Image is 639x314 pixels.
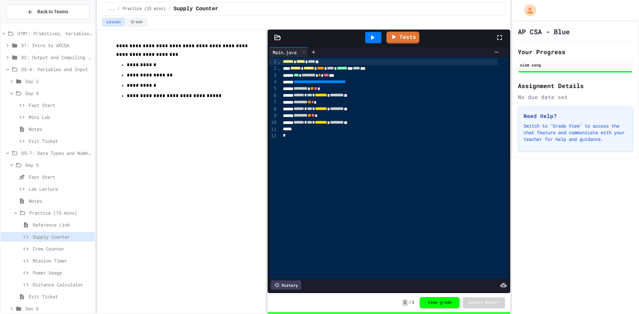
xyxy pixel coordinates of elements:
span: Mini Lab [29,114,92,121]
div: No due date set [518,93,633,101]
h3: Need Help? [524,112,627,120]
span: Fold line [278,59,281,64]
h1: AP CSA - Blue [518,27,570,36]
div: 9 [269,113,278,119]
p: Switch to "Grade View" to access the chat feature and communicate with your teacher for help and ... [524,123,627,143]
span: Fold line [278,66,281,71]
button: View grade [420,297,460,308]
span: / [168,6,171,12]
span: Mission Timer [33,257,92,264]
h2: Your Progress [518,47,633,56]
span: Exit Ticket [29,293,92,300]
span: Lab Lecture [29,185,92,192]
div: 6 [269,92,278,99]
div: 3 [269,72,278,79]
div: My Account [517,3,538,18]
span: / [409,300,411,305]
a: Tests [386,32,419,44]
button: Back to Teams [6,5,90,19]
span: Back to Teams [37,8,68,15]
span: Fast Start [29,173,92,180]
div: History [271,280,301,290]
span: Supply Counter [33,233,92,240]
h2: Assignment Details [518,81,633,90]
span: Reference Link [33,221,92,228]
div: 4 [269,79,278,85]
span: Practice (15 mins) [123,6,166,12]
span: / [117,6,120,12]
span: Exit Ticket [29,138,92,145]
span: Distance Calculator [33,281,92,288]
span: 1 [402,299,407,306]
button: Grade [126,18,147,27]
span: Practice (15 mins) [29,209,92,216]
div: 2 [269,65,278,72]
div: 8 [269,106,278,113]
span: D5-7: Data Types and Number Calculations [21,150,92,157]
div: 11 [269,126,278,133]
div: Main.java [269,47,308,57]
span: U1M1: Primitives, Variables, Basic I/O [17,30,92,37]
div: siam sang [520,62,631,68]
span: Day 3 [25,78,92,85]
span: Supply Counter [173,5,218,13]
span: Fast Start [29,102,92,109]
div: 10 [269,119,278,126]
div: Main.java [269,49,300,56]
span: Day 4 [25,90,92,97]
button: Submit Answer [463,297,505,308]
span: D3-4: Variables and Input [21,66,92,73]
span: Crew Counter [33,245,92,252]
span: D2: Output and Compiling Code [21,54,92,61]
span: Notes [29,126,92,133]
div: 7 [269,99,278,106]
span: ... [108,6,115,12]
div: 5 [269,85,278,92]
span: Power Usage [33,269,92,276]
span: 1 [412,300,414,305]
span: Day 6 [25,305,92,312]
span: Day 5 [25,161,92,168]
span: Notes [29,197,92,204]
span: D1: Intro to APCSA [21,42,92,49]
button: Lesson [102,18,125,27]
span: Submit Answer [468,300,500,305]
div: 1 [269,58,278,65]
div: 12 [269,133,278,139]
